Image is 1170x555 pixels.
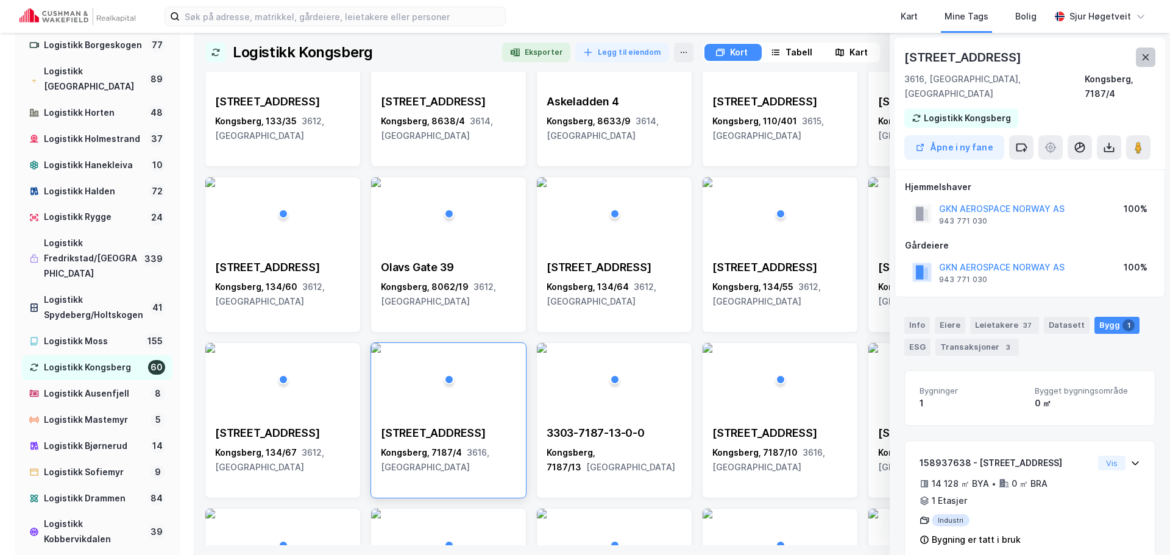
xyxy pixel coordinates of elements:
[215,260,350,275] div: [STREET_ADDRESS]
[215,116,324,141] span: 3612, [GEOGRAPHIC_DATA]
[151,465,165,479] div: 9
[205,509,215,518] img: 256x120
[1109,497,1170,555] iframe: Chat Widget
[22,127,172,152] a: Logistikk Holmestrand37
[712,281,821,306] span: 3612, [GEOGRAPHIC_DATA]
[712,94,848,109] div: [STREET_ADDRESS]
[712,114,848,143] div: Kongsberg, 110/401
[22,231,172,286] a: Logistikk Fredrikstad/[GEOGRAPHIC_DATA]339
[148,525,165,539] div: 39
[1124,202,1147,216] div: 100%
[904,317,930,334] div: Info
[1098,456,1126,470] button: Vis
[22,33,172,58] a: Logistikk Borgeskogen77
[22,153,172,178] a: Logistikk Hanekleiva10
[920,396,1025,411] div: 1
[932,532,1021,547] div: Bygning er tatt i bruk
[44,64,143,94] div: Logistikk [GEOGRAPHIC_DATA]
[22,329,172,354] a: Logistikk Moss155
[1069,9,1131,24] div: Sjur Høgetveit
[935,339,1019,356] div: Transaksjoner
[1109,497,1170,555] div: Kontrollprogram for chat
[44,334,140,349] div: Logistikk Moss
[1085,72,1155,101] div: Kongsberg, 7187/4
[970,317,1039,334] div: Leietakere
[537,509,547,518] img: 256x120
[22,512,172,552] a: Logistikk Kobbervikdalen39
[712,445,848,475] div: Kongsberg, 7187/10
[142,252,165,266] div: 339
[22,381,172,406] a: Logistikk Ausenfjell8
[215,281,325,306] span: 3612, [GEOGRAPHIC_DATA]
[868,343,878,353] img: 256x120
[215,445,350,475] div: Kongsberg, 134/67
[149,132,165,146] div: 37
[547,114,682,143] div: Kongsberg, 8633/9
[905,238,1155,253] div: Gårdeiere
[904,135,1004,160] button: Åpne i ny fane
[547,445,682,475] div: Kongsberg, 7187/13
[22,460,172,485] a: Logistikk Sofiemyr9
[878,114,1013,143] div: Kongsberg, 134/56
[150,300,165,315] div: 41
[932,476,989,491] div: 14 128 ㎡ BYA
[22,355,172,380] a: Logistikk Kongsberg60
[703,343,712,353] img: 256x120
[381,281,496,306] span: 3612, [GEOGRAPHIC_DATA]
[381,447,489,472] span: 3616, [GEOGRAPHIC_DATA]
[371,177,381,187] img: 256x120
[381,280,516,309] div: Kongsberg, 8062/19
[22,101,172,125] a: Logistikk Horten48
[205,343,215,353] img: 256x120
[150,439,165,453] div: 14
[205,177,215,187] img: 256x120
[547,116,659,141] span: 3614, [GEOGRAPHIC_DATA]
[22,179,172,204] a: Logistikk Halden72
[215,94,350,109] div: [STREET_ADDRESS]
[22,486,172,511] a: Logistikk Drammen84
[712,116,824,141] span: 3615, [GEOGRAPHIC_DATA]
[547,281,656,306] span: 3612, [GEOGRAPHIC_DATA]
[901,9,918,24] div: Kart
[145,334,165,348] div: 155
[1124,260,1147,275] div: 100%
[939,275,987,285] div: 943 771 030
[586,462,675,472] span: [GEOGRAPHIC_DATA]
[904,72,1085,101] div: 3616, [GEOGRAPHIC_DATA], [GEOGRAPHIC_DATA]
[22,434,172,459] a: Logistikk Bjørnerud14
[945,9,988,24] div: Mine Tags
[868,509,878,518] img: 256x120
[712,280,848,309] div: Kongsberg, 134/55
[1035,386,1140,396] span: Bygget bygningsområde
[44,158,145,173] div: Logistikk Hanekleiva
[991,479,996,489] div: •
[44,38,144,53] div: Logistikk Borgeskogen
[1035,396,1140,411] div: 0 ㎡
[44,517,143,547] div: Logistikk Kobbervikdalen
[215,114,350,143] div: Kongsberg, 133/35
[381,426,516,440] div: [STREET_ADDRESS]
[878,447,991,472] span: 3616, [GEOGRAPHIC_DATA]
[44,236,137,281] div: Logistikk Fredrikstad/[GEOGRAPHIC_DATA]
[537,343,547,353] img: 256x120
[878,445,1013,475] div: Kongsberg, 7187/14
[730,45,748,60] div: Kort
[22,288,172,328] a: Logistikk Spydeberg/Holtskogen41
[878,280,1013,309] div: Kongsberg, 8626/38
[44,184,144,199] div: Logistikk Halden
[905,180,1155,194] div: Hjemmelshaver
[180,7,505,26] input: Søk på adresse, matrikkel, gårdeiere, leietakere eller personer
[703,177,712,187] img: 256x120
[215,280,350,309] div: Kongsberg, 134/60
[904,339,931,356] div: ESG
[878,116,987,141] span: 3612, [GEOGRAPHIC_DATA]
[920,386,1025,396] span: Bygninger
[939,216,987,226] div: 943 771 030
[371,509,381,518] img: 256x120
[1021,319,1034,331] div: 37
[233,43,372,62] div: Logistikk Kongsberg
[712,426,848,440] div: [STREET_ADDRESS]
[878,94,1013,109] div: [STREET_ADDRESS]
[151,412,165,427] div: 5
[785,45,812,60] div: Tabell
